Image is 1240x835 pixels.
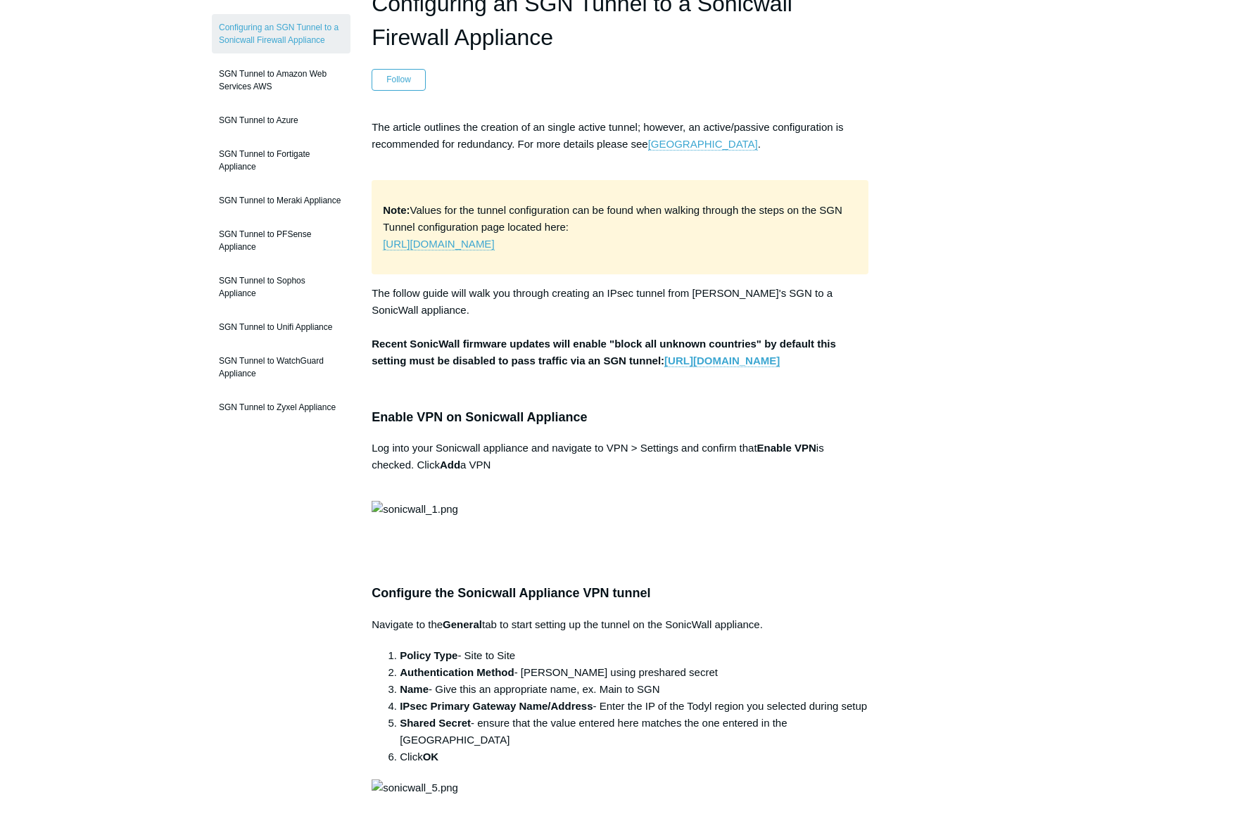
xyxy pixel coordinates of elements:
[212,187,350,214] a: SGN Tunnel to Meraki Appliance
[212,348,350,387] a: SGN Tunnel to WatchGuard Appliance
[400,717,471,729] strong: Shared Secret
[400,647,868,664] div: - Site to Site
[400,664,868,681] div: - [PERSON_NAME] using preshared secret
[383,204,410,216] strong: Note:
[757,442,816,454] strong: Enable VPN
[212,221,350,260] a: SGN Tunnel to PFSense Appliance
[212,60,350,100] a: SGN Tunnel to Amazon Web Services AWS
[212,107,350,134] a: SGN Tunnel to Azure
[372,501,458,518] img: sonicwall_1.png
[372,779,458,796] img: sonicwall_5.png
[372,338,836,367] strong: Recent SonicWall firmware updates will enable "block all unknown countries" by default this setti...
[648,138,758,151] a: [GEOGRAPHIC_DATA]
[212,314,350,340] a: SGN Tunnel to Unifi Appliance
[372,407,868,428] h3: Enable VPN on Sonicwall Appliance
[400,700,593,712] strong: IPsec Primary Gateway Name/Address
[400,649,457,661] strong: Policy Type
[372,69,426,90] button: Follow Article
[372,285,868,369] p: The follow guide will walk you through creating an IPsec tunnel from [PERSON_NAME]'s SGN to a Son...
[423,751,439,763] strong: OK
[400,683,429,695] strong: Name
[372,616,868,633] p: Navigate to the tab to start setting up the tunnel on the SonicWall appliance.
[400,666,514,678] strong: Authentication Method
[372,583,868,604] h3: Configure the Sonicwall Appliance VPN tunnel
[383,238,494,250] a: [URL][DOMAIN_NAME]
[440,459,460,471] strong: Add
[383,202,857,253] p: Values for the tunnel configuration can be found when walking through the steps on the SGN Tunnel...
[212,267,350,307] a: SGN Tunnel to Sophos Appliance
[212,14,350,53] a: Configuring an SGN Tunnel to a Sonicwall Firewall Appliance
[400,698,868,715] div: - Enter the IP of the Todyl region you selected during setup
[443,618,482,630] strong: General
[664,355,780,367] a: [URL][DOMAIN_NAME]
[400,715,868,748] div: - ensure that the value entered here matches the one entered in the [GEOGRAPHIC_DATA]
[372,119,868,170] p: The article outlines the creation of an single active tunnel; however, an active/passive configur...
[372,440,868,490] p: Log into your Sonicwall appliance and navigate to VPN > Settings and confirm that is checked. Cli...
[400,681,868,698] div: - Give this an appropriate name, ex. Main to SGN
[212,141,350,180] a: SGN Tunnel to Fortigate Appliance
[400,748,868,765] div: Click
[212,394,350,421] a: SGN Tunnel to Zyxel Appliance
